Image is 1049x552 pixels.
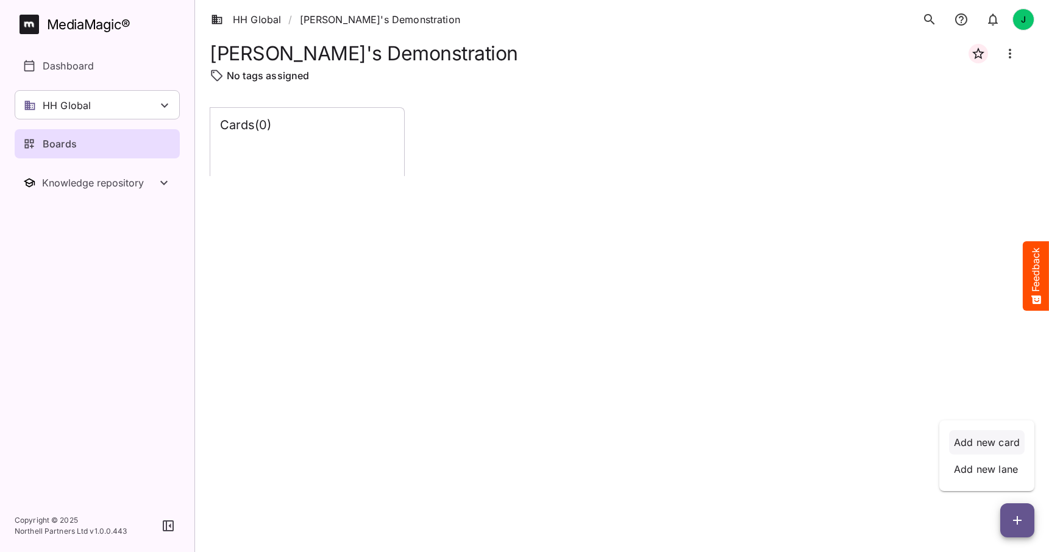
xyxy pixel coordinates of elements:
[954,435,1020,450] p: Add new card
[288,12,292,27] span: /
[1012,9,1034,30] div: J
[981,7,1005,32] button: notifications
[949,7,973,32] button: notifications
[1023,241,1049,311] button: Feedback
[917,7,942,32] button: search
[954,462,1020,476] p: Add new lane
[211,12,281,27] a: HH Global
